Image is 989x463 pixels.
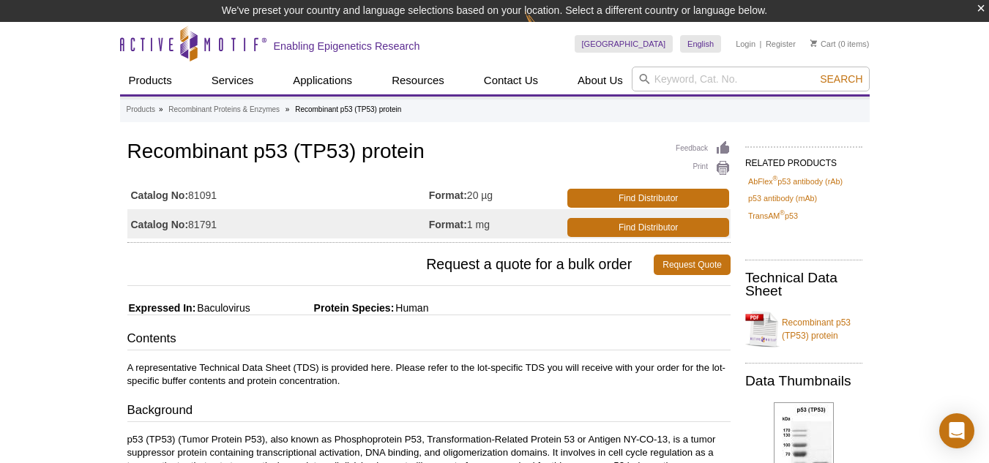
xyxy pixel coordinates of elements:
img: Change Here [525,11,564,45]
li: Recombinant p53 (TP53) protein [295,105,401,113]
a: Services [203,67,263,94]
h2: Enabling Epigenetics Research [274,39,420,53]
td: 81091 [127,180,429,209]
input: Keyword, Cat. No. [632,67,870,91]
span: Human [394,302,428,314]
a: Recombinant Proteins & Enzymes [168,103,280,116]
span: Request a quote for a bulk order [127,255,654,275]
strong: Format: [429,189,467,202]
span: Baculovirus [195,302,250,314]
a: Contact Us [475,67,547,94]
a: Recombinant p53 (TP53) protein [745,307,862,351]
a: About Us [569,67,632,94]
a: Print [676,160,731,176]
h3: Background [127,402,731,422]
li: (0 items) [810,35,870,53]
a: Products [120,67,181,94]
a: Find Distributor [567,189,729,208]
a: Register [766,39,796,49]
strong: Format: [429,218,467,231]
a: Login [736,39,755,49]
a: TransAM®p53 [748,209,798,222]
td: 81791 [127,209,429,238]
p: A representative Technical Data Sheet (TDS) is provided here. Please refer to the lot-specific TD... [127,361,731,388]
h1: Recombinant p53 (TP53) protein [127,140,731,165]
a: Find Distributor [567,218,729,237]
td: 20 µg [429,180,564,209]
button: Search [816,72,867,86]
a: Applications [284,67,361,94]
span: Search [820,73,862,85]
span: Protein Species: [253,302,395,314]
h2: Data Thumbnails [745,374,862,388]
a: AbFlex®p53 antibody (rAb) [748,175,843,188]
a: p53 antibody (mAb) [748,192,817,205]
a: Products [127,103,155,116]
img: Your Cart [810,39,817,47]
strong: Catalog No: [131,189,189,202]
strong: Catalog No: [131,218,189,231]
sup: ® [780,209,785,217]
a: Resources [383,67,453,94]
a: [GEOGRAPHIC_DATA] [575,35,673,53]
a: English [680,35,721,53]
a: Feedback [676,140,731,157]
div: Open Intercom Messenger [939,413,974,448]
h2: Technical Data Sheet [745,271,862,298]
sup: ® [773,175,778,182]
li: » [159,105,163,113]
li: » [285,105,290,113]
h2: RELATED PRODUCTS [745,146,862,173]
a: Cart [810,39,836,49]
a: Request Quote [654,255,731,275]
span: Expressed In: [127,302,196,314]
li: | [760,35,762,53]
h3: Contents [127,330,731,350]
td: 1 mg [429,209,564,238]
